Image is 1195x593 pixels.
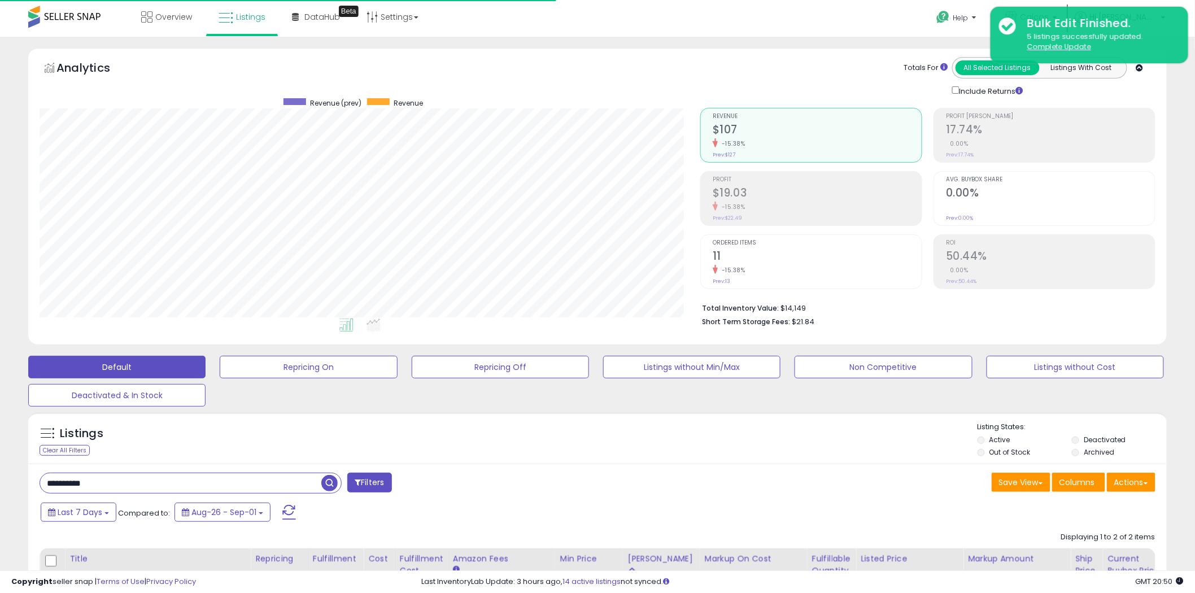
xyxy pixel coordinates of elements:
label: Archived [1084,447,1114,457]
div: Fulfillment [313,553,359,565]
label: Out of Stock [989,447,1031,457]
button: Non Competitive [795,356,972,378]
span: Compared to: [118,508,170,518]
button: Default [28,356,206,378]
p: Listing States: [978,422,1167,433]
button: Listings without Cost [987,356,1164,378]
button: Listings With Cost [1039,60,1123,75]
span: Avg. Buybox Share [946,177,1155,183]
a: Privacy Policy [146,576,196,587]
span: Listings [236,11,265,23]
span: $21.84 [792,316,814,327]
span: Help [953,13,969,23]
div: Clear All Filters [40,445,90,456]
div: Fulfillable Quantity [812,553,851,577]
div: [PERSON_NAME] [628,553,695,565]
div: Last InventoryLab Update: 3 hours ago, not synced. [422,577,1184,587]
b: Short Term Storage Fees: [702,317,790,326]
small: Prev: 17.74% [946,151,974,158]
span: Overview [155,11,192,23]
div: Totals For [904,63,948,73]
span: Revenue (prev) [310,98,361,108]
div: Include Returns [944,84,1037,97]
div: Title [69,553,246,565]
h2: $19.03 [713,186,922,202]
span: ROI [946,240,1155,246]
span: Revenue [713,114,922,120]
button: Repricing Off [412,356,589,378]
div: Tooltip anchor [339,6,359,17]
div: Amazon Fees [453,553,551,565]
div: Markup Amount [968,553,1066,565]
button: Repricing On [220,356,397,378]
u: Complete Update [1027,42,1091,51]
div: Markup on Cost [705,553,803,565]
th: The percentage added to the cost of goods (COGS) that forms the calculator for Min & Max prices. [700,548,807,593]
h2: 50.44% [946,250,1155,265]
strong: Copyright [11,576,53,587]
a: Terms of Use [97,576,145,587]
button: Actions [1107,473,1155,492]
button: Filters [347,473,391,492]
div: seller snap | | [11,577,196,587]
div: Bulk Edit Finished. [1019,15,1180,32]
button: Last 7 Days [41,503,116,522]
h2: 17.74% [946,123,1155,138]
div: Min Price [560,553,618,565]
button: Deactivated & In Stock [28,384,206,407]
small: -15.38% [718,203,745,211]
label: Deactivated [1084,435,1126,444]
div: Ship Price [1075,553,1098,577]
div: Displaying 1 to 2 of 2 items [1061,532,1155,543]
button: All Selected Listings [956,60,1040,75]
small: Prev: 50.44% [946,278,976,285]
b: Total Inventory Value: [702,303,779,313]
i: Get Help [936,10,950,24]
h5: Analytics [56,60,132,79]
h2: 11 [713,250,922,265]
div: Listed Price [861,553,958,565]
small: 0.00% [946,139,969,148]
div: Current Buybox Price [1107,553,1166,577]
small: -15.38% [718,139,745,148]
button: Columns [1052,473,1105,492]
h5: Listings [60,426,103,442]
span: Columns [1059,477,1095,488]
div: Repricing [255,553,303,565]
div: Fulfillment Cost [400,553,443,577]
span: 2025-09-9 20:50 GMT [1136,576,1184,587]
small: Prev: 0.00% [946,215,973,221]
small: 0.00% [946,266,969,274]
button: Listings without Min/Max [603,356,780,378]
span: DataHub [304,11,340,23]
small: Prev: $22.49 [713,215,742,221]
h2: 0.00% [946,186,1155,202]
small: Prev: 13 [713,278,730,285]
span: Aug-26 - Sep-01 [191,507,256,518]
a: Help [928,2,988,37]
div: 5 listings successfully updated. [1019,32,1180,53]
div: Cost [368,553,390,565]
button: Save View [992,473,1050,492]
label: Active [989,435,1010,444]
h2: $107 [713,123,922,138]
small: Prev: $127 [713,151,735,158]
span: Revenue [394,98,423,108]
a: 14 active listings [563,576,621,587]
span: Profit [713,177,922,183]
small: -15.38% [718,266,745,274]
span: Ordered Items [713,240,922,246]
span: Last 7 Days [58,507,102,518]
button: Aug-26 - Sep-01 [175,503,271,522]
span: Profit [PERSON_NAME] [946,114,1155,120]
li: $14,149 [702,300,1147,314]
